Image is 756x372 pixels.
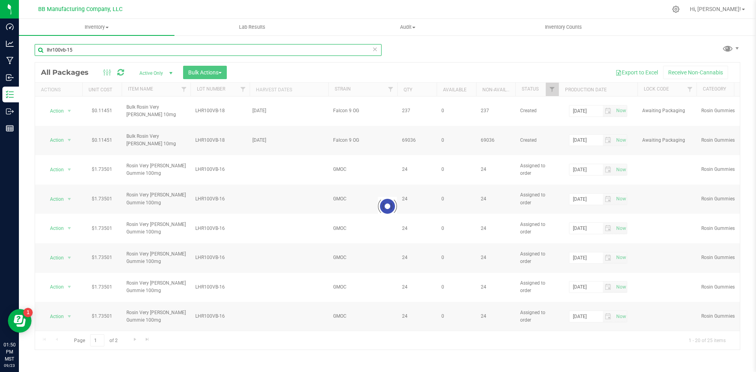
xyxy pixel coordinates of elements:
[19,19,174,35] a: Inventory
[6,91,14,98] inline-svg: Inventory
[690,6,741,12] span: Hi, [PERSON_NAME]!
[19,24,174,31] span: Inventory
[4,341,15,363] p: 01:50 PM MST
[6,107,14,115] inline-svg: Outbound
[38,6,122,13] span: BB Manufacturing Company, LLC
[330,24,485,31] span: Audit
[6,124,14,132] inline-svg: Reports
[6,23,14,31] inline-svg: Dashboard
[4,363,15,368] p: 09/23
[228,24,276,31] span: Lab Results
[174,19,330,35] a: Lab Results
[6,74,14,81] inline-svg: Inbound
[8,309,31,333] iframe: Resource center
[6,40,14,48] inline-svg: Analytics
[671,6,681,13] div: Manage settings
[6,57,14,65] inline-svg: Manufacturing
[372,44,378,54] span: Clear
[35,44,382,56] input: Search Package ID, Item Name, SKU, Lot or Part Number...
[330,19,485,35] a: Audit
[23,308,33,317] iframe: Resource center unread badge
[534,24,593,31] span: Inventory Counts
[485,19,641,35] a: Inventory Counts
